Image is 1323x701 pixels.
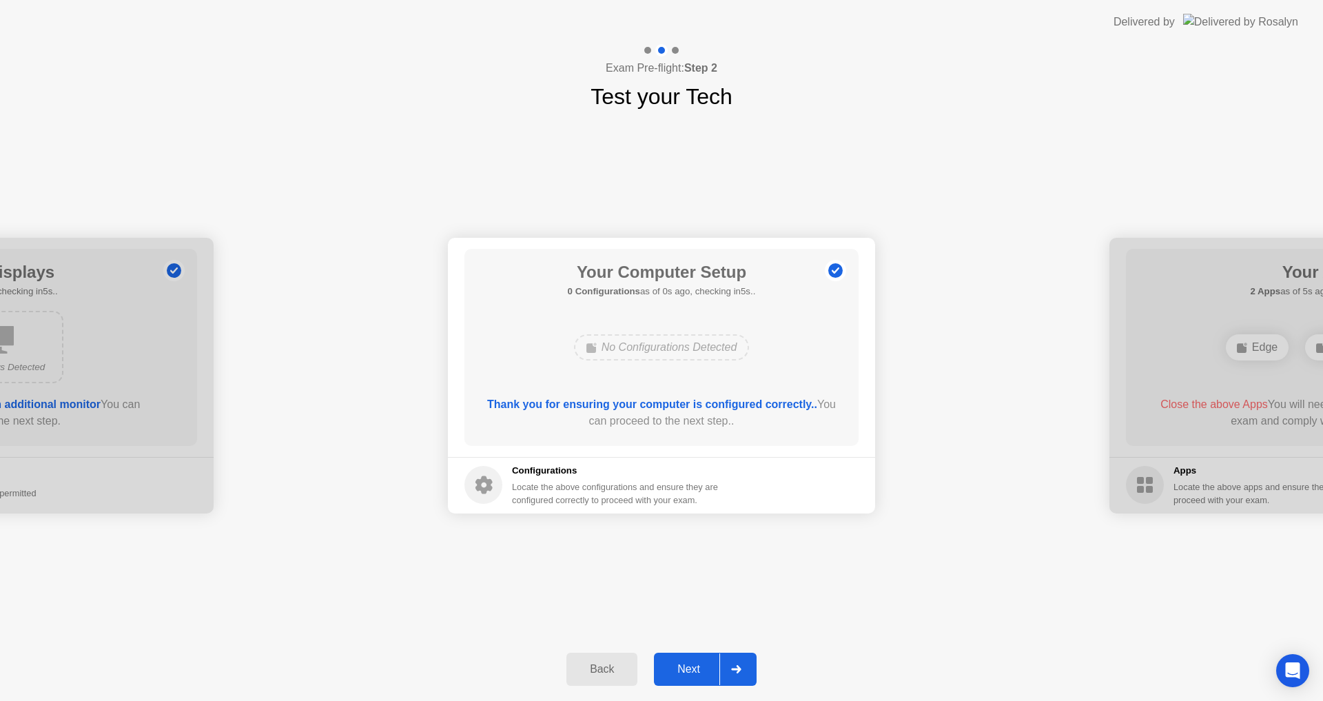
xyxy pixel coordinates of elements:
h1: Test your Tech [591,80,732,113]
img: Delivered by Rosalyn [1183,14,1298,30]
b: Step 2 [684,62,717,74]
b: 0 Configurations [568,286,640,296]
h4: Exam Pre-flight: [606,60,717,77]
div: Back [571,663,633,675]
h5: as of 0s ago, checking in5s.. [568,285,756,298]
button: Back [566,653,637,686]
div: Open Intercom Messenger [1276,654,1309,687]
div: You can proceed to the next step.. [484,396,839,429]
h1: Your Computer Setup [568,260,756,285]
div: Delivered by [1114,14,1175,30]
div: Next [658,663,719,675]
h5: Configurations [512,464,721,478]
button: Next [654,653,757,686]
div: Locate the above configurations and ensure they are configured correctly to proceed with your exam. [512,480,721,507]
b: Thank you for ensuring your computer is configured correctly.. [487,398,817,410]
div: No Configurations Detected [574,334,750,360]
